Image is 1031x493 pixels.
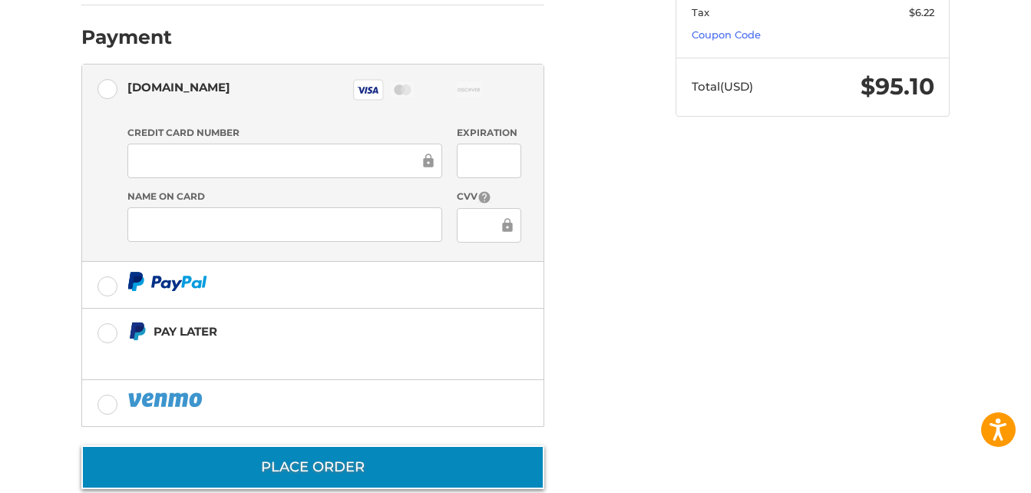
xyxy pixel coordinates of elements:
div: [DOMAIN_NAME] [127,74,230,100]
img: Pay Later icon [127,322,147,341]
label: Name on Card [127,190,442,203]
span: Tax [692,6,709,18]
a: Coupon Code [692,28,761,41]
img: PayPal icon [127,272,207,291]
h2: Payment [81,25,172,49]
label: Expiration [457,126,520,140]
span: $95.10 [861,72,934,101]
label: Credit Card Number [127,126,442,140]
span: Total (USD) [692,79,753,94]
div: Pay Later [154,319,448,344]
label: CVV [457,190,520,204]
iframe: PayPal Message 1 [127,347,448,361]
span: $6.22 [909,6,934,18]
button: Place Order [81,445,544,489]
img: PayPal icon [127,390,206,409]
